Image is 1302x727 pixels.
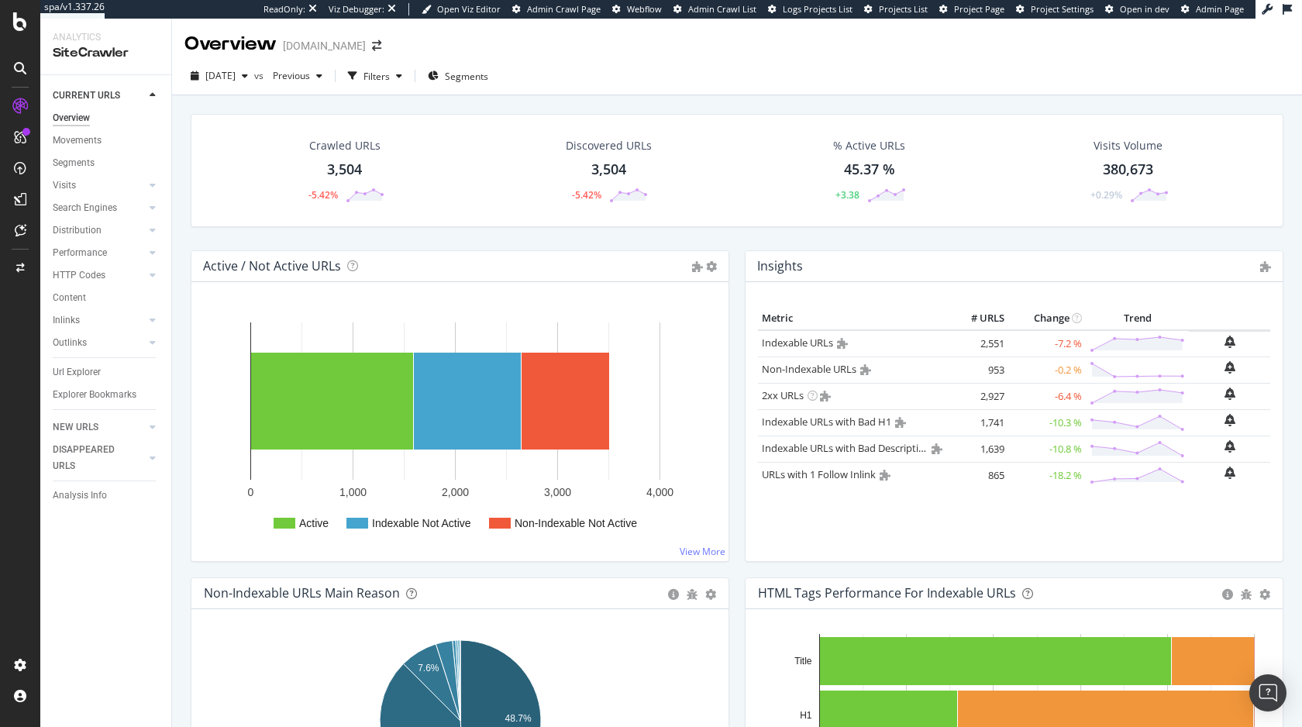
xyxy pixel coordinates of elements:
div: HTML Tags Performance for Indexable URLs [758,585,1016,601]
div: bug [687,589,697,600]
a: HTTP Codes [53,267,145,284]
a: Overview [53,110,160,126]
div: % Active URLs [833,138,905,153]
i: Admin [895,417,906,428]
a: Segments [53,155,160,171]
span: Segments [445,70,488,83]
div: arrow-right-arrow-left [372,40,381,51]
text: Indexable Not Active [372,517,471,529]
div: NEW URLS [53,419,98,436]
div: -5.42% [308,188,338,202]
div: Overview [184,31,277,57]
div: ReadOnly: [263,3,305,16]
span: Projects List [879,3,928,15]
div: 380,673 [1103,160,1153,180]
td: -18.2 % [1008,462,1086,488]
a: View More [680,545,725,558]
span: Webflow [627,3,662,15]
button: Previous [267,64,329,88]
a: Logs Projects List [768,3,852,16]
div: +0.29% [1090,188,1122,202]
a: NEW URLS [53,419,145,436]
a: Project Settings [1016,3,1094,16]
div: Viz Debugger: [329,3,384,16]
div: Non-Indexable URLs Main Reason [204,585,400,601]
a: Analysis Info [53,488,160,504]
h4: Insights [757,256,803,277]
a: Open in dev [1105,3,1169,16]
span: Admin Crawl Page [527,3,601,15]
text: 1,000 [339,486,367,498]
div: Search Engines [53,200,117,216]
a: Indexable URLs with Bad Description [762,441,931,455]
i: Admin [1260,261,1271,272]
a: 2xx URLs [762,388,804,402]
span: Open Viz Editor [437,3,501,15]
a: Admin Page [1181,3,1244,16]
h4: Active / Not Active URLs [203,256,341,277]
td: 1,639 [946,436,1008,462]
div: A chart. [204,307,716,549]
div: bell-plus [1224,361,1235,374]
a: Projects List [864,3,928,16]
button: Segments [422,64,494,88]
a: Url Explorer [53,364,160,381]
a: Explorer Bookmarks [53,387,160,403]
th: Trend [1086,307,1189,330]
div: Filters [363,70,390,83]
span: vs [254,69,267,82]
span: 2024 Jun. 30th [205,69,236,82]
text: H1 [800,710,812,721]
div: [DOMAIN_NAME] [283,38,366,53]
td: -0.2 % [1008,357,1086,383]
div: gear [705,589,716,600]
i: Admin [932,443,942,454]
i: Admin [860,364,871,375]
div: CURRENT URLS [53,88,120,104]
i: Admin [880,470,890,481]
div: Analytics [53,31,159,44]
div: -5.42% [572,188,601,202]
div: Url Explorer [53,364,101,381]
span: Admin Crawl List [688,3,756,15]
span: Logs Projects List [783,3,852,15]
div: bell-plus [1224,388,1235,400]
div: bug [1241,589,1252,600]
a: Outlinks [53,335,145,351]
i: Admin [692,261,703,272]
a: CURRENT URLS [53,88,145,104]
div: Explorer Bookmarks [53,387,136,403]
th: Metric [758,307,946,330]
a: Content [53,290,160,306]
span: Admin Page [1196,3,1244,15]
span: Previous [267,69,310,82]
td: -6.4 % [1008,383,1086,409]
div: Outlinks [53,335,87,351]
td: 1,741 [946,409,1008,436]
div: HTTP Codes [53,267,105,284]
div: circle-info [668,589,679,600]
th: # URLS [946,307,1008,330]
div: Crawled URLs [309,138,381,153]
div: bell-plus [1224,336,1235,348]
div: +3.38 [835,188,859,202]
th: Change [1008,307,1086,330]
span: Project Settings [1031,3,1094,15]
text: 2,000 [442,486,469,498]
a: Webflow [612,3,662,16]
a: Search Engines [53,200,145,216]
div: DISAPPEARED URLS [53,442,131,474]
text: 48.7% [505,713,532,724]
a: Distribution [53,222,145,239]
button: Filters [342,64,408,88]
a: Performance [53,245,145,261]
div: Performance [53,245,107,261]
div: SiteCrawler [53,44,159,62]
div: Movements [53,133,102,149]
text: Non-Indexable Not Active [515,517,637,529]
text: Title [794,656,812,667]
a: Admin Crawl Page [512,3,601,16]
a: Visits [53,177,145,194]
text: 4,000 [646,486,673,498]
a: Movements [53,133,160,149]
